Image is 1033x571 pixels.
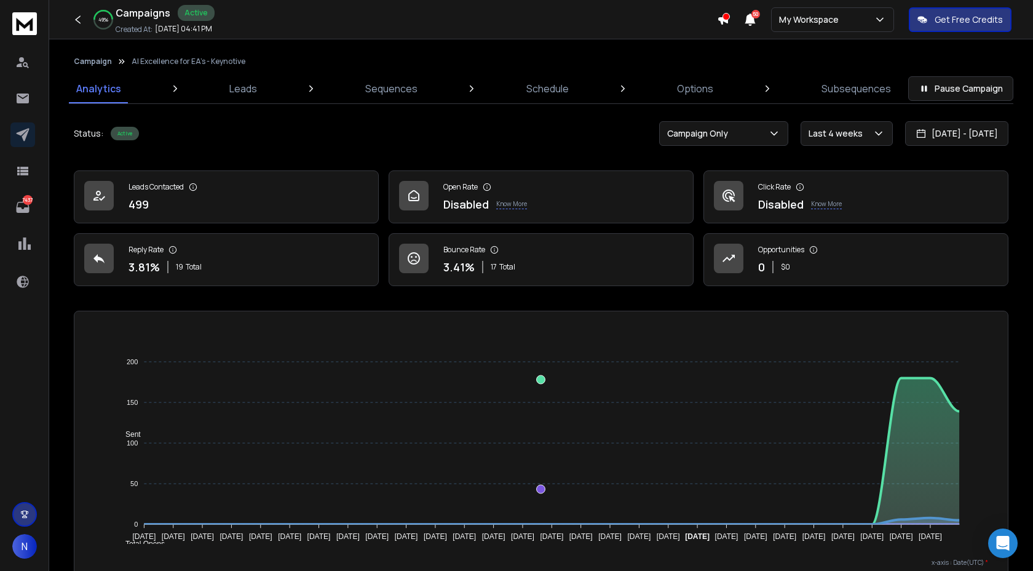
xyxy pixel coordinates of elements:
[496,199,527,209] p: Know More
[511,532,534,541] tspan: [DATE]
[229,81,257,96] p: Leads
[12,534,37,559] button: N
[628,532,651,541] tspan: [DATE]
[135,521,138,528] tspan: 0
[811,199,842,209] p: Know More
[802,532,826,541] tspan: [DATE]
[908,76,1013,101] button: Pause Campaign
[116,540,165,548] span: Total Opens
[988,529,1018,558] div: Open Intercom Messenger
[781,262,790,272] p: $ 0
[12,12,37,35] img: logo
[111,127,139,140] div: Active
[443,245,485,255] p: Bounce Rate
[162,532,185,541] tspan: [DATE]
[526,81,569,96] p: Schedule
[23,195,33,205] p: 7437
[677,81,713,96] p: Options
[132,57,245,66] p: AI Excellence for EA's - Keynotive
[307,532,331,541] tspan: [DATE]
[686,532,710,541] tspan: [DATE]
[389,170,694,223] a: Open RateDisabledKnow More
[909,7,1011,32] button: Get Free Credits
[890,532,913,541] tspan: [DATE]
[336,532,360,541] tspan: [DATE]
[358,74,425,103] a: Sequences
[389,233,694,286] a: Bounce Rate3.41%17Total
[905,121,1008,146] button: [DATE] - [DATE]
[94,558,988,567] p: x-axis : Date(UTC)
[569,532,593,541] tspan: [DATE]
[424,532,447,541] tspan: [DATE]
[129,258,160,276] p: 3.81 %
[814,74,898,103] a: Subsequences
[130,480,138,487] tspan: 50
[821,81,891,96] p: Subsequences
[127,439,138,447] tspan: 100
[191,532,215,541] tspan: [DATE]
[133,532,156,541] tspan: [DATE]
[69,74,129,103] a: Analytics
[443,182,478,192] p: Open Rate
[482,532,505,541] tspan: [DATE]
[751,10,760,18] span: 50
[670,74,721,103] a: Options
[186,262,202,272] span: Total
[222,74,264,103] a: Leads
[715,532,738,541] tspan: [DATE]
[861,532,884,541] tspan: [DATE]
[98,16,108,23] p: 49 %
[491,262,497,272] span: 17
[657,532,680,541] tspan: [DATE]
[74,170,379,223] a: Leads Contacted499
[116,25,152,34] p: Created At:
[831,532,855,541] tspan: [DATE]
[279,532,302,541] tspan: [DATE]
[499,262,515,272] span: Total
[667,127,733,140] p: Campaign Only
[127,399,138,406] tspan: 150
[129,182,184,192] p: Leads Contacted
[366,532,389,541] tspan: [DATE]
[116,430,141,439] span: Sent
[129,245,164,255] p: Reply Rate
[758,258,765,276] p: 0
[74,127,103,140] p: Status:
[176,262,183,272] span: 19
[443,196,489,213] p: Disabled
[540,532,564,541] tspan: [DATE]
[758,182,791,192] p: Click Rate
[703,233,1008,286] a: Opportunities0$0
[116,6,170,20] h1: Campaigns
[774,532,797,541] tspan: [DATE]
[453,532,477,541] tspan: [DATE]
[395,532,418,541] tspan: [DATE]
[779,14,844,26] p: My Workspace
[935,14,1003,26] p: Get Free Credits
[519,74,576,103] a: Schedule
[443,258,475,276] p: 3.41 %
[220,532,243,541] tspan: [DATE]
[809,127,868,140] p: Last 4 weeks
[598,532,622,541] tspan: [DATE]
[703,170,1008,223] a: Click RateDisabledKnow More
[127,358,138,365] tspan: 200
[744,532,767,541] tspan: [DATE]
[74,233,379,286] a: Reply Rate3.81%19Total
[919,532,942,541] tspan: [DATE]
[758,245,804,255] p: Opportunities
[129,196,149,213] p: 499
[758,196,804,213] p: Disabled
[10,195,35,220] a: 7437
[155,24,212,34] p: [DATE] 04:41 PM
[76,81,121,96] p: Analytics
[249,532,272,541] tspan: [DATE]
[178,5,215,21] div: Active
[74,57,112,66] button: Campaign
[365,81,418,96] p: Sequences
